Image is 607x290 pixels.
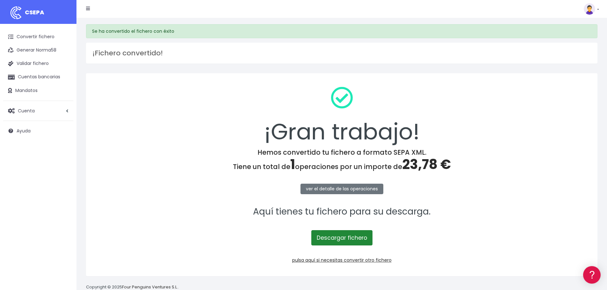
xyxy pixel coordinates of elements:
span: CSEPA [25,8,44,16]
div: ¡Gran trabajo! [94,81,589,148]
a: ver el detalle de las operaciones [300,184,383,194]
a: General [6,137,121,146]
a: Mandatos [3,84,73,97]
a: Ayuda [3,124,73,138]
img: profile [584,3,595,15]
a: Convertir fichero [3,30,73,44]
a: Descargar fichero [311,230,372,245]
img: logo [8,5,24,21]
span: 23,78 € [402,155,451,174]
div: Facturación [6,126,121,132]
div: Programadores [6,153,121,159]
a: Cuentas bancarias [3,70,73,84]
button: Contáctanos [6,170,121,181]
a: Información general [6,54,121,64]
span: Ayuda [17,128,31,134]
h4: Hemos convertido tu fichero a formato SEPA XML. Tiene un total de operaciones por un importe de [94,148,589,173]
a: Videotutoriales [6,100,121,110]
a: Formatos [6,81,121,90]
span: 1 [290,155,295,174]
span: Cuenta [18,107,35,114]
h3: ¡Fichero convertido! [92,49,591,57]
a: pulsa aquí si necesitas convertir otro fichero [292,257,392,263]
a: API [6,163,121,173]
div: Información general [6,44,121,50]
a: Validar fichero [3,57,73,70]
div: Se ha convertido el fichero con éxito [86,24,597,38]
div: Convertir ficheros [6,70,121,76]
p: Aquí tienes tu fichero para su descarga. [94,205,589,219]
a: Cuenta [3,104,73,117]
a: Problemas habituales [6,90,121,100]
a: POWERED BY ENCHANT [88,183,123,189]
a: Perfiles de empresas [6,110,121,120]
a: Four Penguins Ventures S.L. [122,284,178,290]
a: Generar Norma58 [3,44,73,57]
